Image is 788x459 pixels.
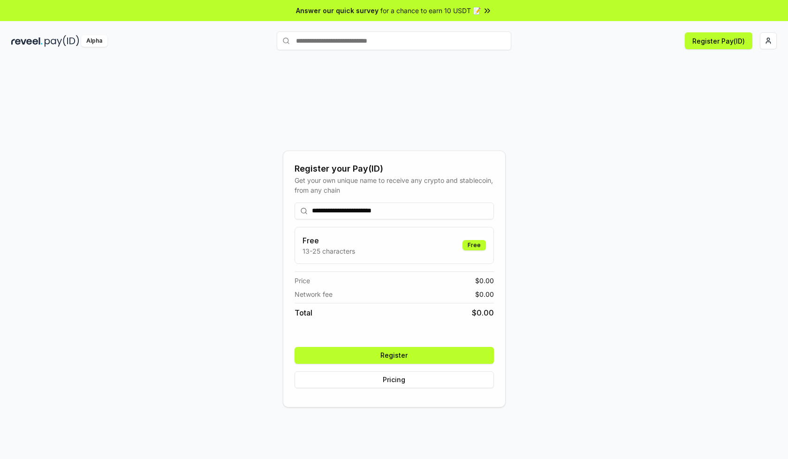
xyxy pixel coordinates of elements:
button: Register [295,347,494,364]
span: $ 0.00 [472,307,494,318]
span: Answer our quick survey [296,6,379,15]
button: Register Pay(ID) [685,32,752,49]
h3: Free [303,235,355,246]
span: $ 0.00 [475,289,494,299]
span: for a chance to earn 10 USDT 📝 [380,6,481,15]
div: Get your own unique name to receive any crypto and stablecoin, from any chain [295,175,494,195]
span: Price [295,276,310,286]
div: Register your Pay(ID) [295,162,494,175]
span: Network fee [295,289,333,299]
span: Total [295,307,312,318]
div: Alpha [81,35,107,47]
div: Free [462,240,486,250]
img: pay_id [45,35,79,47]
img: reveel_dark [11,35,43,47]
p: 13-25 characters [303,246,355,256]
span: $ 0.00 [475,276,494,286]
button: Pricing [295,371,494,388]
